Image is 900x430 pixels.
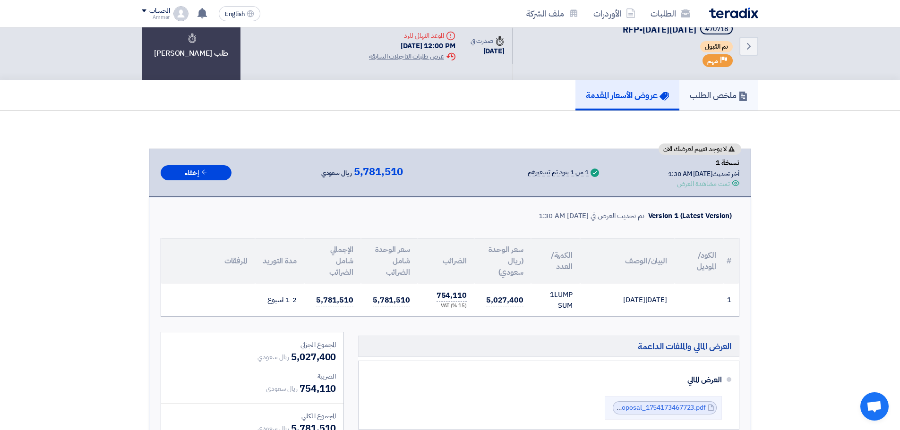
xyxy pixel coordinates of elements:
[679,80,758,110] a: ملخص الطلب
[705,26,728,33] div: #70718
[648,211,732,221] div: Version 1 (Latest Version)
[369,41,455,51] div: [DATE] 12:00 PM
[668,169,739,179] div: أخر تحديث [DATE] 1:30 AM
[709,8,758,18] img: Teradix logo
[471,36,505,46] div: صدرت في
[486,295,523,306] span: 5,027,400
[531,284,580,316] td: LUMP SUM
[316,295,353,306] span: 5,781,510
[643,2,698,25] a: الطلبات
[377,369,722,391] div: العرض المالي
[255,284,304,316] td: 1-2 اسبوع
[169,411,336,421] div: المجموع الكلي
[668,157,739,169] div: نسخة 1
[169,340,336,350] div: المجموع الجزئي
[519,2,586,25] a: ملف الشركة
[255,238,304,284] th: مدة التوريد
[437,290,467,302] span: 754,110
[586,90,669,101] h5: عروض الأسعار المقدمة
[142,15,170,20] div: Ammar
[300,381,336,396] span: 754,110
[161,238,255,284] th: المرفقات
[677,179,730,189] div: تمت مشاهدة العرض
[173,6,189,21] img: profile_test.png
[418,238,474,284] th: الضرائب
[724,284,739,316] td: 1
[638,341,731,352] span: العرض المالي والملفات الداعمة
[149,7,170,15] div: الحساب
[471,46,505,57] div: [DATE]
[700,41,733,52] span: تم القبول
[321,168,352,179] span: ريال سعودي
[575,80,679,110] a: عروض الأسعار المقدمة
[225,11,245,17] span: English
[373,295,410,306] span: 5,781,510
[531,238,580,284] th: الكمية/العدد
[266,384,298,394] span: ريال سعودي
[586,2,643,25] a: الأوردرات
[675,238,724,284] th: الكود/الموديل
[539,211,644,221] div: تم تحديث العرض في [DATE] 1:30 AM
[690,90,748,101] h5: ملخص الطلب
[369,31,455,41] div: الموعد النهائي للرد
[588,295,667,305] div: [DATE][DATE]
[354,166,403,177] span: 5,781,510
[304,238,361,284] th: الإجمالي شامل الضرائب
[169,371,336,381] div: الضريبة
[361,238,418,284] th: سعر الوحدة شامل الضرائب
[474,238,531,284] th: سعر الوحدة (ريال سعودي)
[142,12,240,80] div: طلب [PERSON_NAME]
[623,23,735,36] h5: RFP-Saudi National Day 2025
[161,165,231,181] button: إخفاء
[219,6,260,21] button: English
[291,350,336,364] span: 5,027,400
[707,57,718,66] span: مهم
[369,51,455,61] div: عرض طلبات التاجيلات السابقه
[528,169,589,177] div: 1 من 1 بنود تم تسعيرهم
[425,302,467,310] div: (15 %) VAT
[580,238,675,284] th: البيان/الوصف
[724,238,739,284] th: #
[257,352,289,362] span: ريال سعودي
[623,23,696,36] span: RFP-[DATE][DATE]
[663,146,727,152] span: لا يوجد تقييم لعرضك الان
[550,289,554,300] span: 1
[860,392,889,421] a: Open chat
